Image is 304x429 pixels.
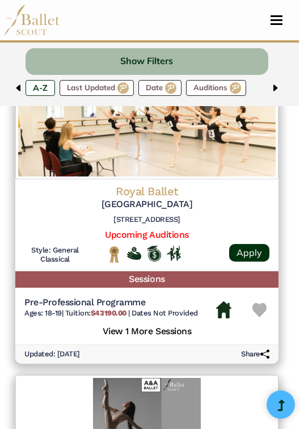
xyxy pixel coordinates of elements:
img: Heart [252,303,267,317]
h4: Royal Ballet [24,184,269,199]
button: Show Filters [26,48,269,75]
span: Ages: 18-19 [24,309,62,317]
h6: [STREET_ADDRESS] [24,215,269,225]
img: Offers Financial Aid [127,247,141,259]
button: Toggle navigation [263,15,290,26]
h5: Pre-Professional Programme [24,297,198,309]
b: $43190.00 [91,309,126,317]
h6: Style: General Classical [24,246,86,265]
a: Apply [229,244,269,262]
h6: | | [24,309,198,318]
img: Offers Scholarship [147,246,161,262]
label: A-Z [26,80,55,96]
label: Date [138,80,181,96]
img: Housing Available [216,301,231,318]
label: Last Updated [60,80,134,96]
label: Auditions [186,80,246,96]
h5: View 1 More Sessions [24,323,269,338]
img: In Person [167,246,181,260]
span: Tuition: [65,309,128,317]
img: National [107,246,121,263]
h5: Sessions [15,271,278,288]
span: Dates Not Provided [132,309,197,317]
h6: Updated: [DATE] [24,350,80,359]
img: Logo [15,66,278,179]
h5: [GEOGRAPHIC_DATA] [24,199,269,211]
h6: Share [241,350,269,359]
a: Upcoming Auditions [105,229,188,240]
